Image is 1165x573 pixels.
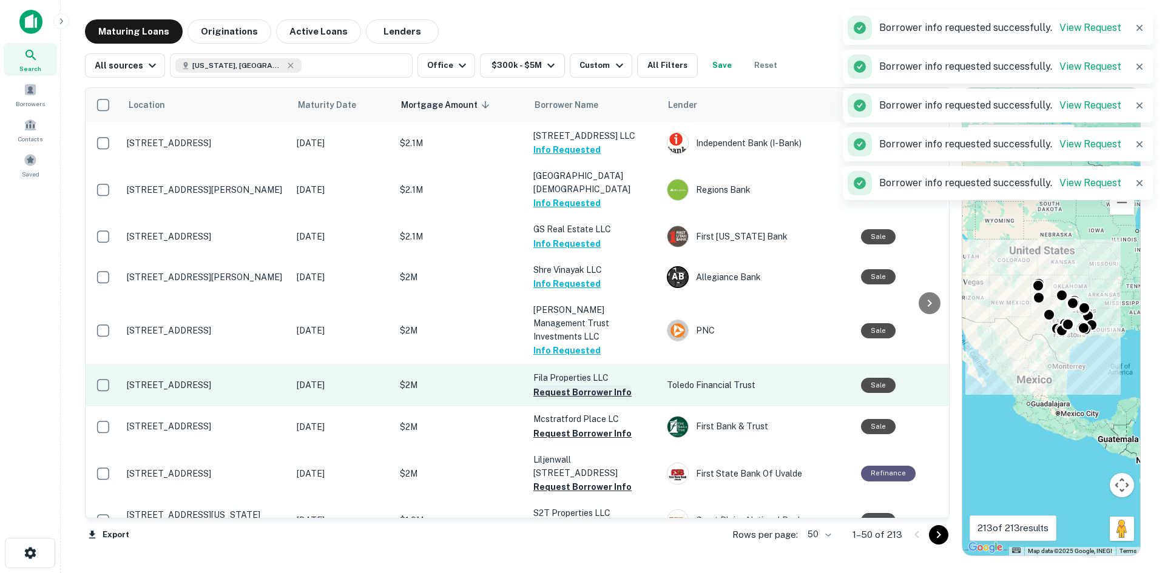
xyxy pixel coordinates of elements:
[978,521,1048,535] p: 213 of 213 results
[297,183,388,196] p: [DATE]
[16,99,45,109] span: Borrowers
[192,60,283,71] span: [US_STATE], [GEOGRAPHIC_DATA]
[400,230,521,243] p: $2.1M
[127,231,285,242] p: [STREET_ADDRESS]
[667,463,688,484] img: picture
[297,420,388,434] p: [DATE]
[95,58,160,73] div: All sources
[127,325,285,336] p: [STREET_ADDRESS]
[535,98,598,112] span: Borrower Name
[297,378,388,392] p: [DATE]
[297,270,388,284] p: [DATE]
[527,88,661,122] th: Borrower Name
[803,526,833,543] div: 50
[127,272,285,283] p: [STREET_ADDRESS][PERSON_NAME]
[965,540,1005,555] img: Google
[298,98,372,112] span: Maturity Date
[417,53,475,78] button: Office
[570,53,632,78] button: Custom
[1119,548,1136,554] a: Terms (opens in new tab)
[297,514,388,527] p: [DATE]
[291,88,394,122] th: Maturity Date
[400,467,521,480] p: $2M
[400,514,521,527] p: $1.9M
[366,19,439,44] button: Lenders
[480,53,565,78] button: $300k - $5M
[879,176,1121,190] p: Borrower info requested successfully.
[861,419,896,434] div: Sale
[667,266,849,288] div: Allegiance Bank
[533,303,655,343] p: [PERSON_NAME] Management Trust Investments LLC
[533,223,655,236] p: GS Real Estate LLC
[667,320,849,341] div: PNC
[1110,190,1134,215] button: Zoom out
[4,43,57,76] a: Search
[533,196,601,210] button: Info Requested
[667,378,849,392] p: Toledo Financial Trust
[533,453,655,480] p: Liljenwall [STREET_ADDRESS]
[533,426,632,441] button: Request Borrower Info
[4,78,57,111] a: Borrowers
[533,506,655,520] p: S2T Properties LLC
[127,380,285,390] p: [STREET_ADDRESS]
[187,19,271,44] button: Originations
[861,269,896,284] div: Sale
[85,53,165,78] button: All sources
[276,19,361,44] button: Active Loans
[297,136,388,150] p: [DATE]
[4,149,57,181] a: Saved
[667,179,688,200] img: picture
[22,169,39,179] span: Saved
[732,528,798,542] p: Rows per page:
[533,169,655,196] p: [GEOGRAPHIC_DATA][DEMOGRAPHIC_DATA]
[667,132,849,154] div: Independent Bank (i-bank)
[533,480,632,494] button: Request Borrower Info
[667,416,849,438] div: First Bank & Trust
[929,525,948,545] button: Go to next page
[400,136,521,150] p: $2.1M
[533,142,601,157] button: Info Requested
[127,509,285,531] p: [STREET_ADDRESS][US_STATE][PERSON_NAME]
[394,88,527,122] th: Mortgage Amount
[400,420,521,434] p: $2M
[667,320,688,341] img: picture
[85,19,183,44] button: Maturing Loans
[297,467,388,480] p: [DATE]
[667,510,688,531] img: picture
[127,468,285,479] p: [STREET_ADDRESS]
[879,59,1121,74] p: Borrower info requested successfully.
[400,270,521,284] p: $2M
[667,226,849,247] div: First [US_STATE] Bank
[668,98,697,112] span: Lender
[170,53,413,78] button: [US_STATE], [GEOGRAPHIC_DATA]
[400,378,521,392] p: $2M
[533,263,655,276] p: Shre Vinayak LLC
[861,466,916,481] div: This loan purpose was for refinancing
[19,10,42,34] img: capitalize-icon.png
[4,113,57,146] a: Contacts
[121,88,291,122] th: Location
[1059,99,1121,111] a: View Request
[127,184,285,195] p: [STREET_ADDRESS][PERSON_NAME]
[879,137,1121,152] p: Borrower info requested successfully.
[1104,476,1165,534] iframe: Chat Widget
[1110,473,1134,497] button: Map camera controls
[533,276,601,291] button: Info Requested
[853,528,902,542] p: 1–50 of 213
[667,226,688,247] img: picture
[637,53,698,78] button: All Filters
[533,385,632,400] button: Request Borrower Info
[579,58,626,73] div: Custom
[861,229,896,244] div: Sale
[19,64,41,73] span: Search
[1059,22,1121,33] a: View Request
[85,526,132,544] button: Export
[667,509,849,531] div: Great Plains National Bank
[297,230,388,243] p: [DATE]
[861,323,896,338] div: Sale
[879,98,1121,113] p: Borrower info requested successfully.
